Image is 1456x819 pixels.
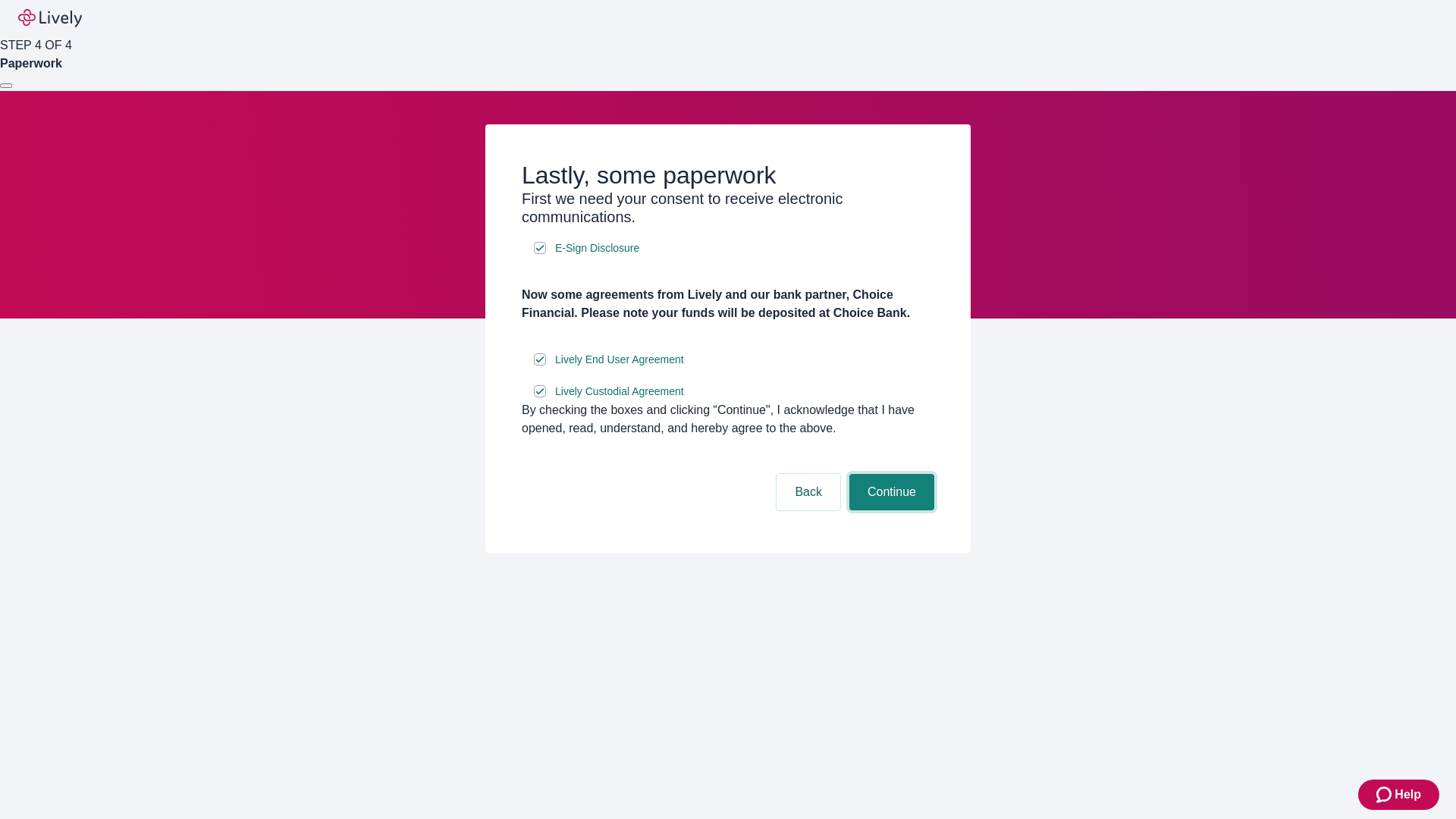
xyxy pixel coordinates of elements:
h4: Now some agreements from Lively and our bank partner, Choice Financial. Please note your funds wi... [522,286,934,322]
button: Back [777,474,840,510]
h2: Lastly, some paperwork [522,161,934,190]
span: Help [1395,786,1421,804]
span: E-Sign Disclosure [555,240,639,256]
h3: First we need your consent to receive electronic communications. [522,190,934,226]
button: Continue [849,474,934,510]
a: e-sign disclosure document [552,239,642,258]
svg: Zendesk support icon [1376,786,1395,804]
button: Zendesk support iconHelp [1358,780,1439,810]
div: By checking the boxes and clicking “Continue", I acknowledge that I have opened, read, understand... [522,401,934,438]
a: e-sign disclosure document [552,350,687,369]
span: Lively End User Agreement [555,352,684,368]
span: Lively Custodial Agreement [555,384,684,400]
img: Lively [18,9,82,27]
a: e-sign disclosure document [552,382,687,401]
